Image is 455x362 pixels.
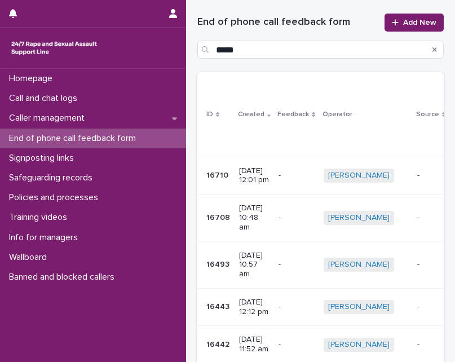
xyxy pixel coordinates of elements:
[5,133,145,144] p: End of phone call feedback form
[279,169,283,180] p: -
[5,212,76,223] p: Training videos
[206,258,232,270] p: 16493
[5,73,61,84] p: Homepage
[5,252,56,263] p: Wallboard
[239,251,270,279] p: [DATE] 10:57 am
[279,211,283,223] p: -
[5,272,123,282] p: Banned and blocked callers
[328,260,390,270] a: [PERSON_NAME]
[5,173,101,183] p: Safeguarding records
[5,192,107,203] p: Policies and processes
[5,232,87,243] p: Info for managers
[197,41,444,59] input: Search
[417,340,444,350] p: -
[239,166,270,186] p: [DATE] 12:01 pm
[239,204,270,232] p: [DATE] 10:48 am
[238,108,264,121] p: Created
[328,340,390,350] a: [PERSON_NAME]
[206,169,231,180] p: 16710
[5,153,83,164] p: Signposting links
[279,338,283,350] p: -
[403,19,436,27] span: Add New
[239,298,270,317] p: [DATE] 12:12 pm
[417,213,444,223] p: -
[277,108,309,121] p: Feedback
[197,16,378,29] h1: End of phone call feedback form
[279,300,283,312] p: -
[206,338,232,350] p: 16442
[417,302,444,312] p: -
[417,260,444,270] p: -
[5,113,94,123] p: Caller management
[206,300,232,312] p: 16443
[328,213,390,223] a: [PERSON_NAME]
[5,93,86,104] p: Call and chat logs
[416,108,439,121] p: Source
[417,171,444,180] p: -
[206,211,232,223] p: 16708
[385,14,444,32] a: Add New
[239,335,270,354] p: [DATE] 11:52 am
[323,108,352,121] p: Operator
[279,258,283,270] p: -
[206,108,213,121] p: ID
[328,302,390,312] a: [PERSON_NAME]
[328,171,390,180] a: [PERSON_NAME]
[9,37,99,59] img: rhQMoQhaT3yELyF149Cw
